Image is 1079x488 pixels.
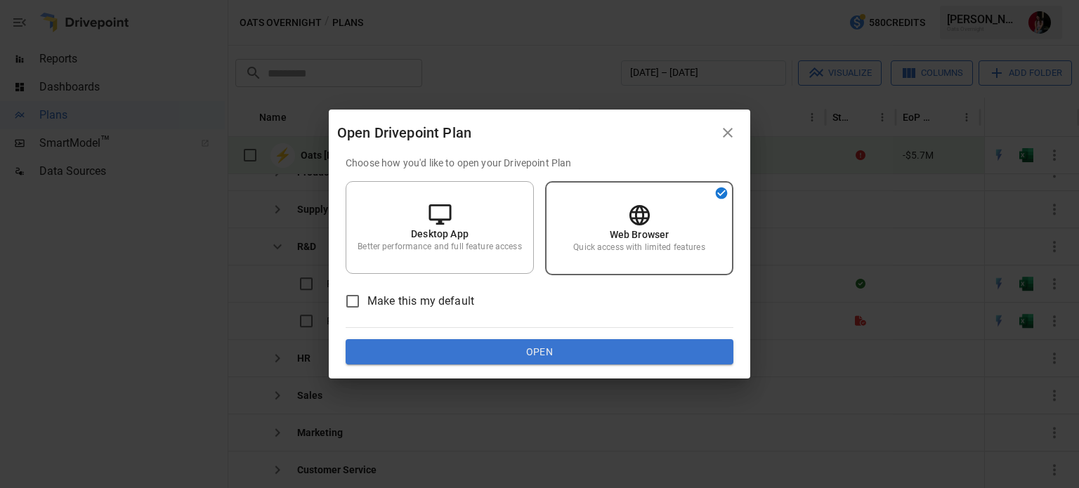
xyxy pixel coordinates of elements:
button: Open [346,339,733,364]
p: Desktop App [411,227,469,241]
p: Choose how you'd like to open your Drivepoint Plan [346,156,733,170]
span: Make this my default [367,293,474,310]
div: Open Drivepoint Plan [337,121,714,144]
p: Better performance and full feature access [358,241,521,253]
p: Web Browser [610,227,669,242]
p: Quick access with limited features [573,242,705,253]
